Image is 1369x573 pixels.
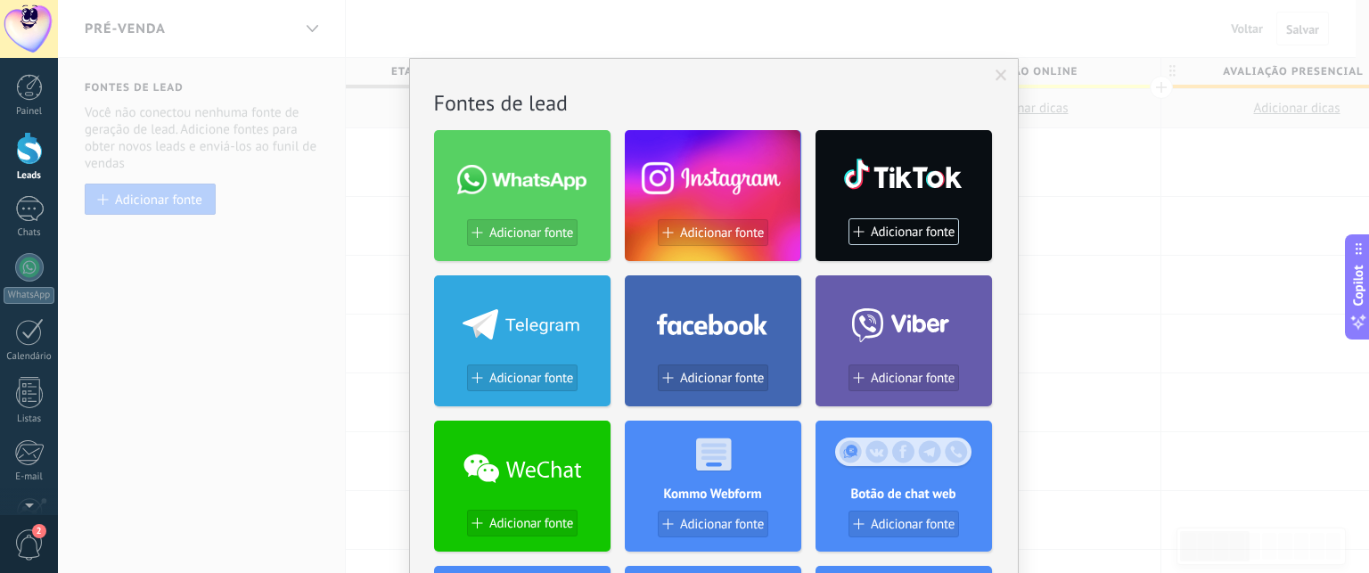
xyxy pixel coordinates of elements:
div: Listas [4,413,55,425]
button: Adicionar fonte [467,510,578,536]
h4: Kommo Webform [625,486,801,503]
span: Adicionar fonte [871,517,955,532]
span: 2 [32,524,46,538]
span: Adicionar fonte [489,371,573,386]
span: Copilot [1349,265,1367,306]
button: Adicionar fonte [467,364,578,391]
button: Adicionar fonte [467,219,578,246]
button: Adicionar fonte [658,219,768,246]
span: Adicionar fonte [871,225,955,240]
div: Painel [4,106,55,118]
div: Leads [4,170,55,182]
div: E-mail [4,471,55,483]
button: Adicionar fonte [658,511,768,537]
span: Adicionar fonte [680,517,764,532]
button: Adicionar fonte [848,364,959,391]
span: Adicionar fonte [489,516,573,531]
span: Adicionar fonte [680,225,764,241]
button: Adicionar fonte [848,218,959,245]
div: Calendário [4,351,55,363]
h2: Fontes de lead [434,89,994,117]
h4: Botão de chat web [816,486,992,503]
span: Adicionar fonte [680,371,764,386]
button: Adicionar fonte [658,364,768,391]
button: Adicionar fonte [848,511,959,537]
span: Adicionar fonte [871,371,955,386]
div: Chats [4,227,55,239]
div: WhatsApp [4,287,54,304]
span: Adicionar fonte [489,225,573,241]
